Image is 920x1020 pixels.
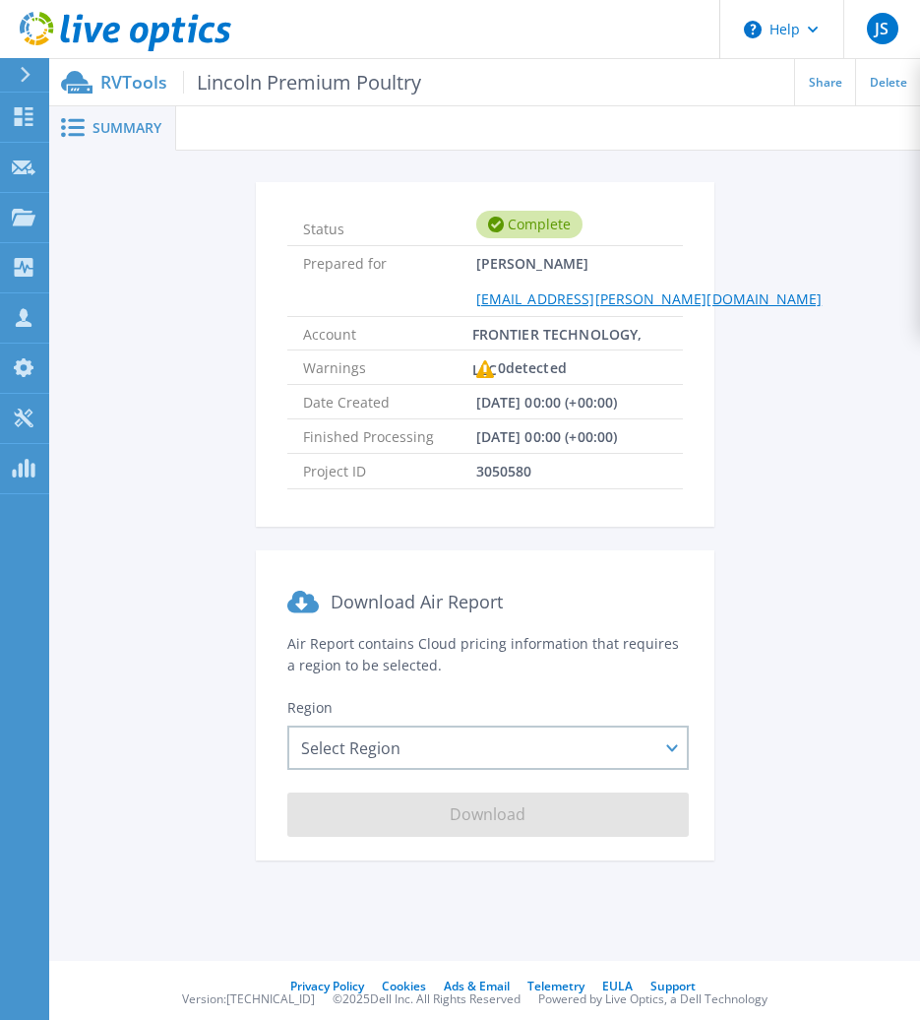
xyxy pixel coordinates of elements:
span: JS [875,21,889,36]
span: Project ID [303,454,476,487]
button: Download [287,793,689,837]
span: Date Created [303,385,476,418]
a: Cookies [382,978,426,994]
a: EULA [602,978,633,994]
a: [EMAIL_ADDRESS][PERSON_NAME][DOMAIN_NAME] [476,289,823,308]
li: Version: [TECHNICAL_ID] [182,993,315,1006]
span: Finished Processing [303,419,476,453]
span: [PERSON_NAME] [476,246,823,315]
span: Account [303,317,472,350]
span: 3050580 [476,454,532,487]
span: FRONTIER TECHNOLOGY, LLC [472,317,667,350]
span: Lincoln Premium Poultry [183,71,421,94]
div: 0 detected [476,351,567,386]
span: Status [303,212,476,237]
span: [DATE] 00:00 (+00:00) [476,385,618,418]
a: Support [650,978,696,994]
span: Prepared for [303,246,476,315]
a: Telemetry [527,978,584,994]
span: Download Air Report [331,590,503,613]
a: Ads & Email [444,978,510,994]
p: RVTools [100,71,421,94]
div: Complete [476,211,583,238]
span: Delete [870,77,907,89]
li: Powered by Live Optics, a Dell Technology [538,993,767,1006]
li: © 2025 Dell Inc. All Rights Reserved [333,993,521,1006]
span: Air Report contains Cloud pricing information that requires a region to be selected. [287,634,679,674]
span: [DATE] 00:00 (+00:00) [476,419,618,453]
span: Share [809,77,842,89]
a: Privacy Policy [290,978,364,994]
span: Warnings [303,351,476,384]
div: Select Region [287,726,689,770]
span: Region [287,698,333,717]
span: Summary [92,121,161,135]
